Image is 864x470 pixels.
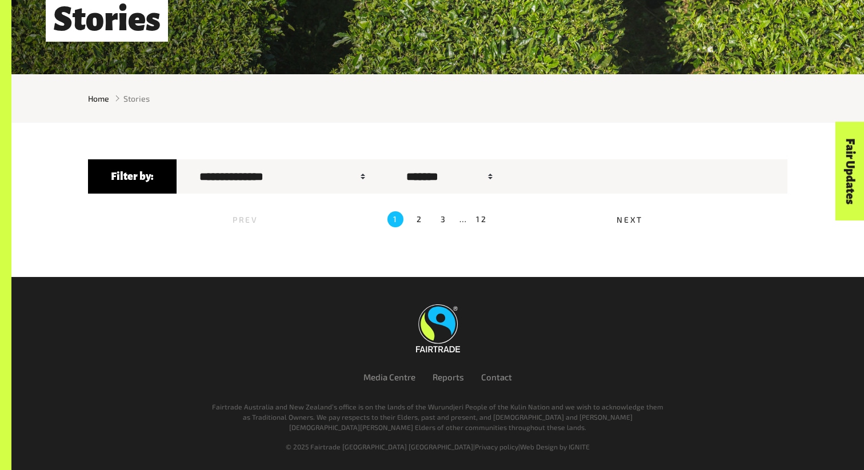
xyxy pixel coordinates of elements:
h6: Filter by: [88,159,177,194]
a: Media Centre [363,372,415,382]
a: Web Design by IGNITE [520,443,590,451]
li: … [459,211,468,227]
div: | | [94,441,782,452]
span: © 2025 Fairtrade [GEOGRAPHIC_DATA] [GEOGRAPHIC_DATA] [286,443,473,451]
a: Privacy policy [475,443,518,451]
label: 1 [387,211,403,227]
a: Home [88,93,109,105]
label: 2 [411,211,427,227]
a: Reports [433,372,464,382]
a: Contact [481,372,512,382]
img: Fairtrade Australia New Zealand logo [416,304,460,352]
label: 3 [435,211,451,227]
span: Next [617,215,643,224]
label: 12 [476,211,487,227]
span: Stories [123,93,150,105]
p: Fairtrade Australia and New Zealand’s office is on the lands of the Wurundjeri People of the Kuli... [210,401,665,432]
